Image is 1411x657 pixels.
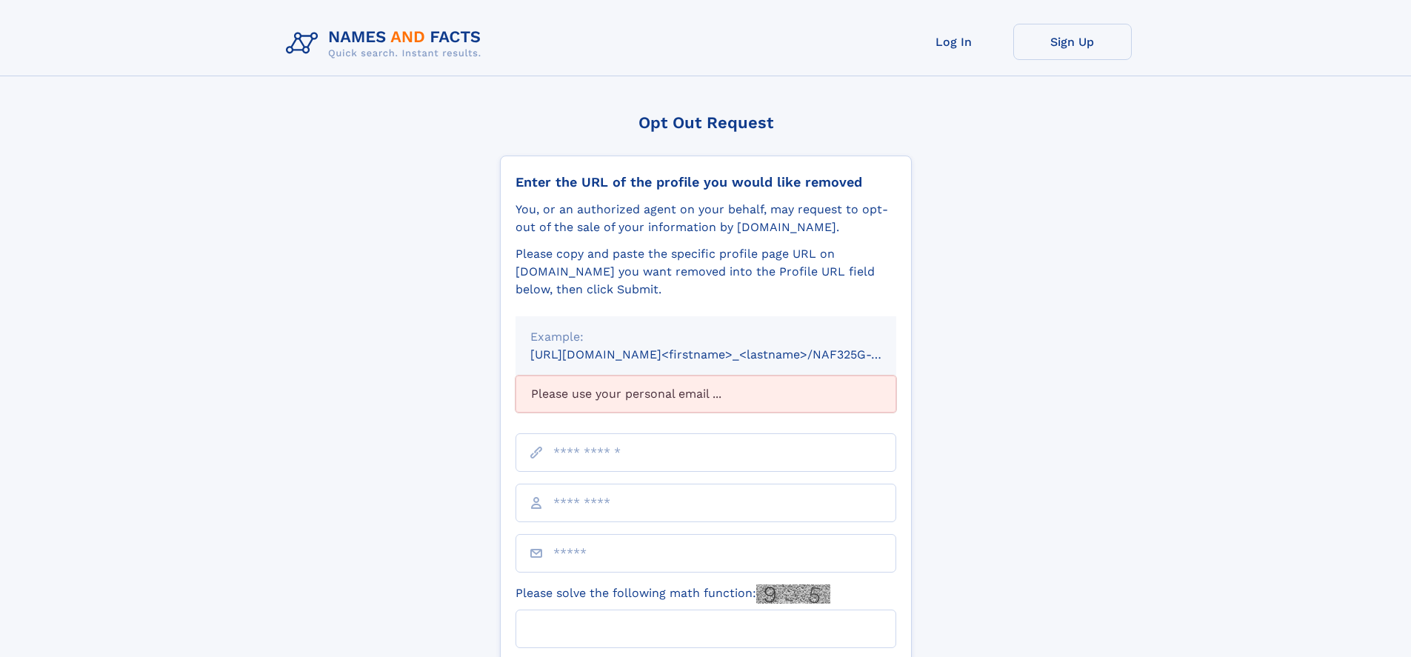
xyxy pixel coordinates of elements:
div: Enter the URL of the profile you would like removed [516,174,896,190]
div: Please use your personal email ... [516,376,896,413]
div: Opt Out Request [500,113,912,132]
a: Log In [895,24,1013,60]
div: Example: [530,328,881,346]
small: [URL][DOMAIN_NAME]<firstname>_<lastname>/NAF325G-xxxxxxxx [530,347,924,361]
label: Please solve the following math function: [516,584,830,604]
img: Logo Names and Facts [280,24,493,64]
div: Please copy and paste the specific profile page URL on [DOMAIN_NAME] you want removed into the Pr... [516,245,896,299]
div: You, or an authorized agent on your behalf, may request to opt-out of the sale of your informatio... [516,201,896,236]
a: Sign Up [1013,24,1132,60]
